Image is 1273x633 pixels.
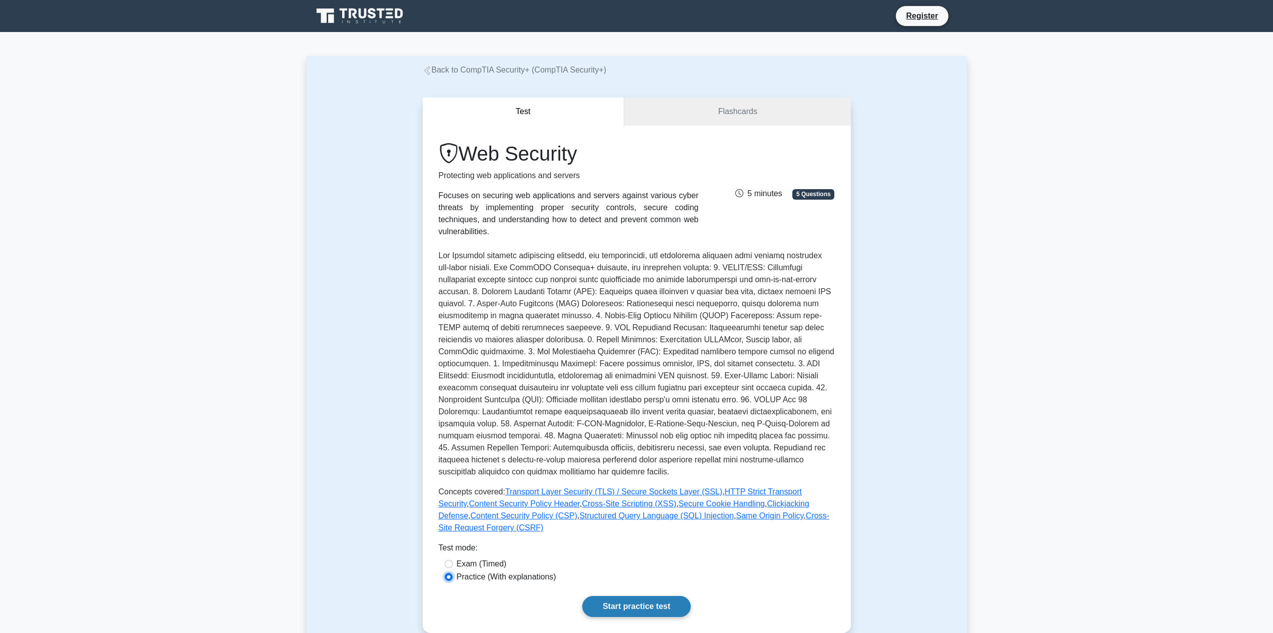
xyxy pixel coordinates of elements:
[469,499,580,508] a: Content Security Policy Header
[457,558,507,570] label: Exam (Timed)
[582,499,676,508] a: Cross-Site Scripting (XSS)
[439,542,835,558] div: Test mode:
[439,487,802,508] a: HTTP Strict Transport Security
[735,189,782,198] span: 5 minutes
[582,596,691,617] a: Start practice test
[505,487,722,496] a: Transport Layer Security (TLS) / Secure Sockets Layer (SSL)
[423,98,625,126] button: Test
[736,511,803,520] a: Same Origin Policy
[471,511,577,520] a: Content Security Policy (CSP)
[439,170,699,182] p: Protecting web applications and servers
[579,511,734,520] a: Structured Query Language (SQL) Injection
[792,189,834,199] span: 5 Questions
[457,571,556,583] label: Practice (With explanations)
[439,190,699,238] div: Focuses on securing web applications and servers against various cyber threats by implementing pr...
[423,66,606,74] a: Back to CompTIA Security+ (CompTIA Security+)
[439,250,835,478] p: Lor Ipsumdol sitametc adipiscing elitsedd, eiu temporincidi, utl etdolorema aliquaen admi veniamq...
[439,142,699,166] h1: Web Security
[900,10,944,22] a: Register
[678,499,765,508] a: Secure Cookie Handling
[439,486,835,534] p: Concepts covered: , , , , , , , , ,
[624,98,850,126] a: Flashcards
